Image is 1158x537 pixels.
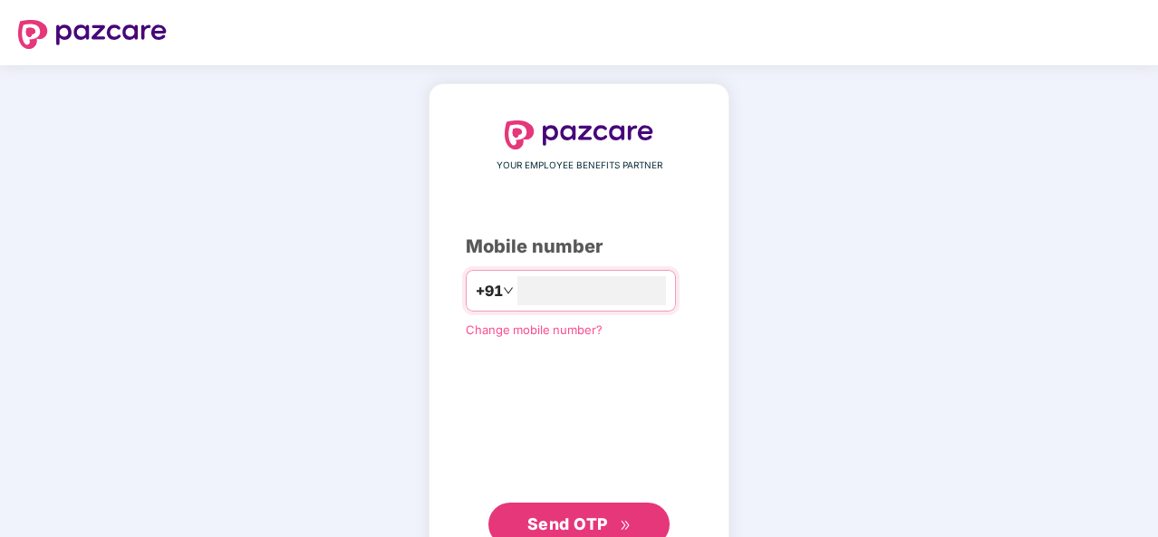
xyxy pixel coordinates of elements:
span: down [503,285,514,296]
span: double-right [620,520,632,532]
span: +91 [476,280,503,302]
img: logo [18,20,167,49]
span: Send OTP [527,514,608,533]
img: logo [505,120,653,149]
span: YOUR EMPLOYEE BENEFITS PARTNER [497,158,662,173]
a: Change mobile number? [466,322,603,337]
div: Mobile number [466,233,692,261]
